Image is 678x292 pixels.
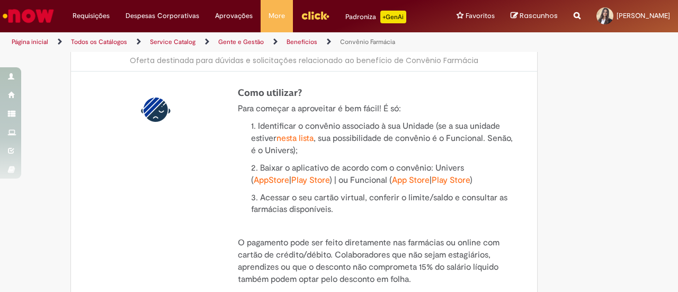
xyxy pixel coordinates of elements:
p: 2. Baixar o aplicativo de acordo com o convênio: Univers ( | ) | ou Funcional ( | ) [251,162,519,187]
span: Aprovações [215,11,253,21]
p: Para começar a aproveitar é bem fácil! É só: [238,103,519,115]
a: Gente e Gestão [218,38,264,46]
p: 3. Acessar o seu cartão virtual, conferir o limite/saldo e consultar as farmácias disponíveis. [251,192,519,216]
a: Play Store [291,175,329,185]
span: [PERSON_NAME] [617,11,670,20]
a: AppStore [254,175,289,185]
img: click_logo_yellow_360x200.png [301,7,329,23]
p: +GenAi [380,11,406,23]
a: Convênio Farmácia [340,38,395,46]
span: More [269,11,285,21]
p: 1. Identificar o convênio associado à sua Unidade (se a sua unidade estiver , sua possibilidade d... [251,120,519,157]
img: Convênio Farmácia [139,93,173,127]
a: Rascunhos [511,11,558,21]
ul: Trilhas de página [8,32,444,52]
a: nesta lista [276,133,314,144]
a: App Store [392,175,430,185]
a: Página inicial [12,38,48,46]
span: Despesas Corporativas [126,11,199,21]
a: Benefícios [287,38,317,46]
div: Oferta destinada para dúvidas e solicitações relacionado ao benefício de Convênio Farmácia [82,55,527,66]
span: Rascunhos [520,11,558,21]
img: ServiceNow [1,5,56,26]
h4: Como utilizar? [238,87,519,98]
a: Service Catalog [150,38,195,46]
a: Todos os Catálogos [71,38,127,46]
div: Padroniza [345,11,406,23]
span: Requisições [73,11,110,21]
p: O pagamento pode ser feito diretamente nas farmácias ou online com cartão de crédito/débito. Cola... [238,237,519,285]
span: Favoritos [466,11,495,21]
a: Play Store [432,175,470,185]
